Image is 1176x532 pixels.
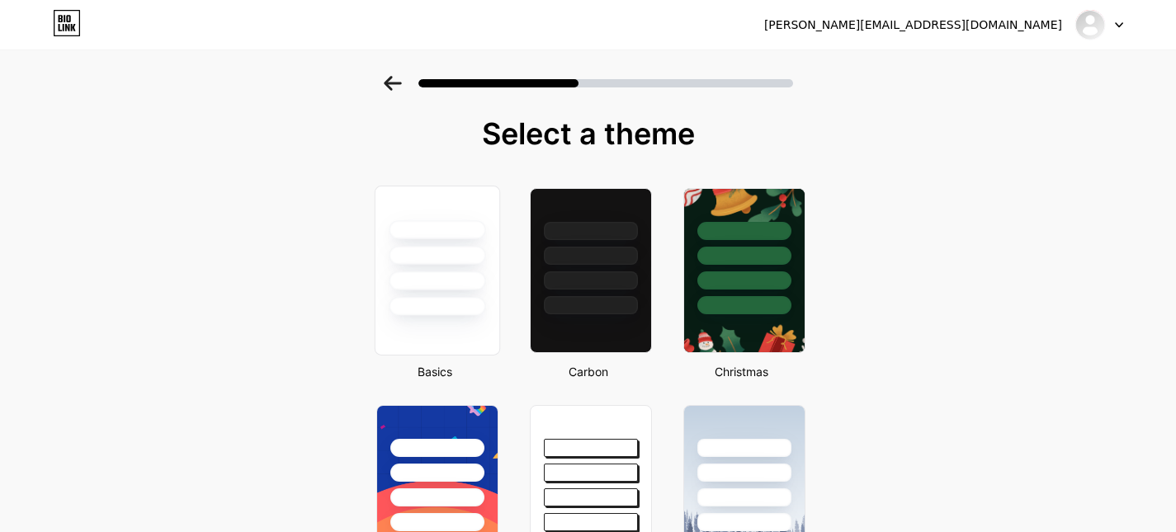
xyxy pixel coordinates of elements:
div: Christmas [678,363,805,380]
div: Select a theme [370,117,807,150]
div: [PERSON_NAME][EMAIL_ADDRESS][DOMAIN_NAME] [764,16,1062,34]
img: sergiishik [1074,9,1106,40]
div: Carbon [525,363,652,380]
div: Basics [371,363,498,380]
